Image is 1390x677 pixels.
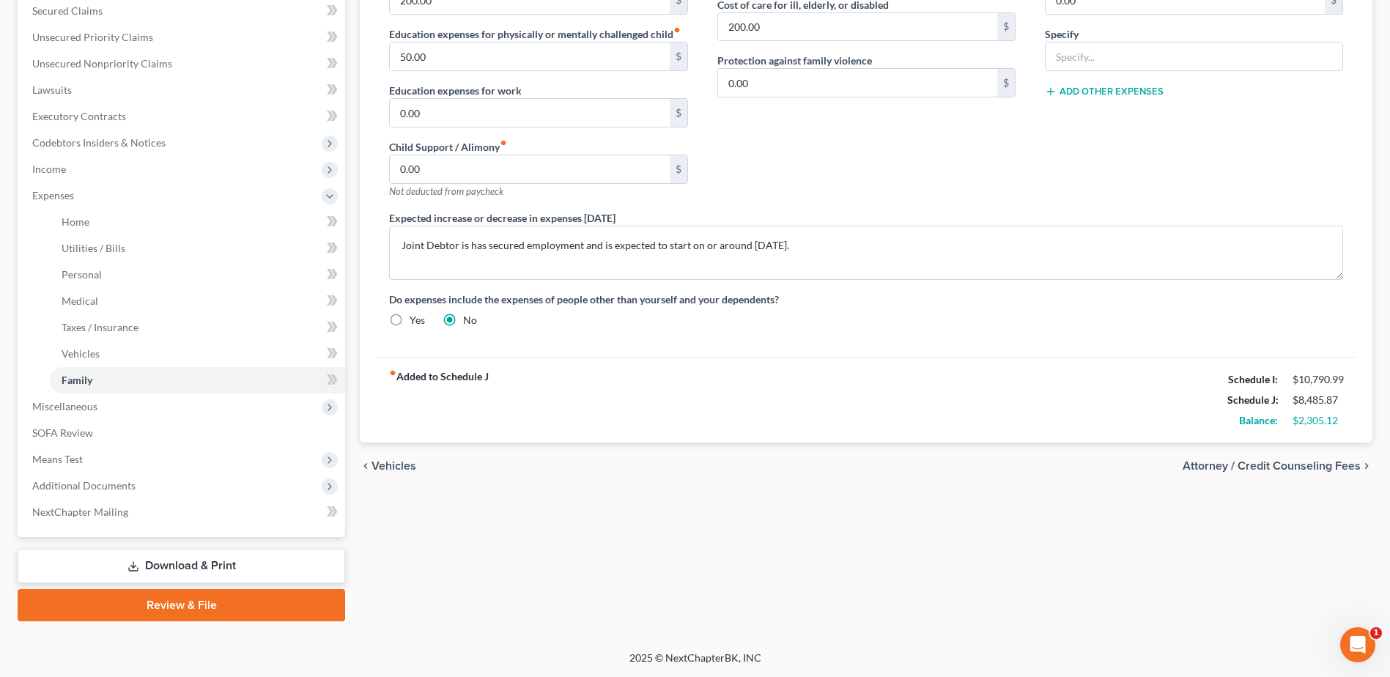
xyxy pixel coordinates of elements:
[32,57,172,70] span: Unsecured Nonpriority Claims
[670,155,687,183] div: $
[997,13,1015,41] div: $
[21,499,345,525] a: NextChapter Mailing
[62,321,138,333] span: Taxes / Insurance
[50,288,345,314] a: Medical
[62,295,98,307] span: Medical
[1239,414,1278,426] strong: Balance:
[32,400,97,413] span: Miscellaneous
[62,374,92,386] span: Family
[500,139,507,147] i: fiber_manual_record
[1228,373,1278,385] strong: Schedule I:
[50,367,345,393] a: Family
[997,69,1015,97] div: $
[718,69,997,97] input: --
[32,110,126,122] span: Executory Contracts
[62,347,100,360] span: Vehicles
[1370,627,1382,639] span: 1
[1293,413,1343,428] div: $2,305.12
[50,341,345,367] a: Vehicles
[32,189,74,201] span: Expenses
[410,313,425,328] label: Yes
[389,185,503,197] span: Not deducted from paycheck
[21,51,345,77] a: Unsecured Nonpriority Claims
[32,4,103,17] span: Secured Claims
[1045,26,1079,42] label: Specify
[50,209,345,235] a: Home
[1046,42,1342,70] input: Specify...
[62,242,125,254] span: Utilities / Bills
[670,42,687,70] div: $
[18,549,345,583] a: Download & Print
[32,426,93,439] span: SOFA Review
[390,155,669,183] input: --
[278,651,1113,677] div: 2025 © NextChapterBK, INC
[32,163,66,175] span: Income
[389,83,522,98] label: Education expenses for work
[360,460,371,472] i: chevron_left
[463,313,477,328] label: No
[389,139,507,155] label: Child Support / Alimony
[32,479,136,492] span: Additional Documents
[32,31,153,43] span: Unsecured Priority Claims
[21,24,345,51] a: Unsecured Priority Claims
[32,136,166,149] span: Codebtors Insiders & Notices
[1227,393,1279,406] strong: Schedule J:
[62,215,89,228] span: Home
[673,26,681,34] i: fiber_manual_record
[389,210,615,226] label: Expected increase or decrease in expenses [DATE]
[389,292,1343,307] label: Do expenses include the expenses of people other than yourself and your dependents?
[32,506,128,518] span: NextChapter Mailing
[1293,393,1343,407] div: $8,485.87
[670,99,687,127] div: $
[1340,627,1375,662] iframe: Intercom live chat
[371,460,416,472] span: Vehicles
[21,103,345,130] a: Executory Contracts
[1293,372,1343,387] div: $10,790.99
[389,369,396,377] i: fiber_manual_record
[389,369,489,431] strong: Added to Schedule J
[21,420,345,446] a: SOFA Review
[21,77,345,103] a: Lawsuits
[32,84,72,96] span: Lawsuits
[1361,460,1372,472] i: chevron_right
[50,262,345,288] a: Personal
[717,53,872,68] label: Protection against family violence
[18,589,345,621] a: Review & File
[1045,86,1164,97] button: Add Other Expenses
[62,268,102,281] span: Personal
[50,235,345,262] a: Utilities / Bills
[50,314,345,341] a: Taxes / Insurance
[390,42,669,70] input: --
[32,453,83,465] span: Means Test
[1183,460,1372,472] button: Attorney / Credit Counseling Fees chevron_right
[718,13,997,41] input: --
[390,99,669,127] input: --
[389,26,681,42] label: Education expenses for physically or mentally challenged child
[360,460,416,472] button: chevron_left Vehicles
[1183,460,1361,472] span: Attorney / Credit Counseling Fees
